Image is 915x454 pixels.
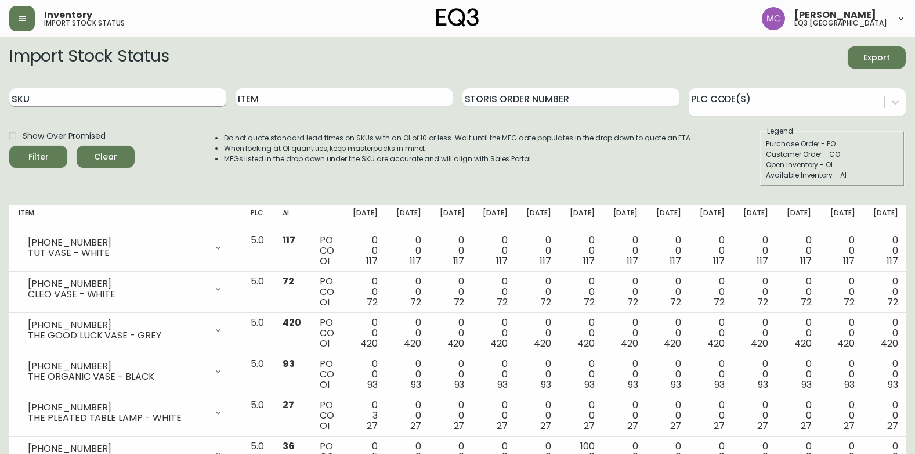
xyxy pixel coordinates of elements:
[830,318,855,349] div: 0 0
[497,419,508,433] span: 27
[830,276,855,308] div: 0 0
[410,296,421,309] span: 72
[540,254,551,268] span: 117
[411,378,421,391] span: 93
[77,146,135,168] button: Clear
[743,359,768,390] div: 0 0
[787,235,812,266] div: 0 0
[28,372,207,382] div: THE ORGANIC VASE - BLACK
[570,359,595,390] div: 0 0
[613,359,638,390] div: 0 0
[28,150,49,164] div: Filter
[734,205,777,230] th: [DATE]
[540,296,551,309] span: 72
[526,235,551,266] div: 0 0
[843,254,855,268] span: 117
[613,276,638,308] div: 0 0
[830,235,855,266] div: 0 0
[283,357,295,370] span: 93
[570,276,595,308] div: 0 0
[454,378,465,391] span: 93
[473,205,517,230] th: [DATE]
[670,296,681,309] span: 72
[690,205,734,230] th: [DATE]
[320,400,334,431] div: PO CO
[367,378,378,391] span: 93
[821,205,865,230] th: [DATE]
[570,400,595,431] div: 0 0
[320,359,334,390] div: PO CO
[757,419,768,433] span: 27
[387,205,431,230] th: [DATE]
[584,378,595,391] span: 93
[766,126,794,136] legend: Legend
[664,337,681,350] span: 420
[404,337,421,350] span: 420
[283,275,294,288] span: 72
[857,51,896,65] span: Export
[766,160,898,170] div: Open Inventory - OI
[766,149,898,160] div: Customer Order - CO
[86,150,125,164] span: Clear
[700,359,725,390] div: 0 0
[28,330,207,341] div: THE GOOD LUCK VASE - GREY
[670,254,681,268] span: 117
[320,276,334,308] div: PO CO
[241,313,273,354] td: 5.0
[656,400,681,431] div: 0 0
[844,378,855,391] span: 93
[44,10,92,20] span: Inventory
[320,318,334,349] div: PO CO
[656,235,681,266] div: 0 0
[700,276,725,308] div: 0 0
[873,235,898,266] div: 0 0
[887,296,898,309] span: 72
[224,133,693,143] li: Do not quote standard lead times on SKUs with an OI of 10 or less. Wait until the MFG date popula...
[320,296,330,309] span: OI
[713,254,725,268] span: 117
[647,205,690,230] th: [DATE]
[714,378,725,391] span: 93
[766,170,898,181] div: Available Inventory - AI
[887,419,898,433] span: 27
[757,254,768,268] span: 117
[273,205,310,230] th: AI
[873,318,898,349] div: 0 0
[700,400,725,431] div: 0 0
[830,400,855,431] div: 0 0
[656,276,681,308] div: 0 0
[241,230,273,272] td: 5.0
[366,254,378,268] span: 117
[794,337,812,350] span: 420
[19,276,232,302] div: [PHONE_NUMBER]CLEO VASE - WHITE
[787,400,812,431] div: 0 0
[526,359,551,390] div: 0 0
[671,378,681,391] span: 93
[604,205,648,230] th: [DATE]
[743,318,768,349] div: 0 0
[28,279,207,289] div: [PHONE_NUMBER]
[766,139,898,149] div: Purchase Order - PO
[19,359,232,384] div: [PHONE_NUMBER]THE ORGANIC VASE - BLACK
[343,205,387,230] th: [DATE]
[283,439,295,453] span: 36
[440,400,465,431] div: 0 0
[787,276,812,308] div: 0 0
[440,318,465,349] div: 0 0
[447,337,465,350] span: 420
[517,205,560,230] th: [DATE]
[353,400,378,431] div: 0 3
[396,359,421,390] div: 0 0
[483,276,508,308] div: 0 0
[367,296,378,309] span: 72
[837,337,855,350] span: 420
[707,337,725,350] span: 420
[714,296,725,309] span: 72
[794,10,876,20] span: [PERSON_NAME]
[19,400,232,426] div: [PHONE_NUMBER]THE PLEATED TABLE LAMP - WHITE
[762,7,785,30] img: 6dbdb61c5655a9a555815750a11666cc
[583,254,595,268] span: 117
[714,419,725,433] span: 27
[19,318,232,343] div: [PHONE_NUMBER]THE GOOD LUCK VASE - GREY
[621,337,638,350] span: 420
